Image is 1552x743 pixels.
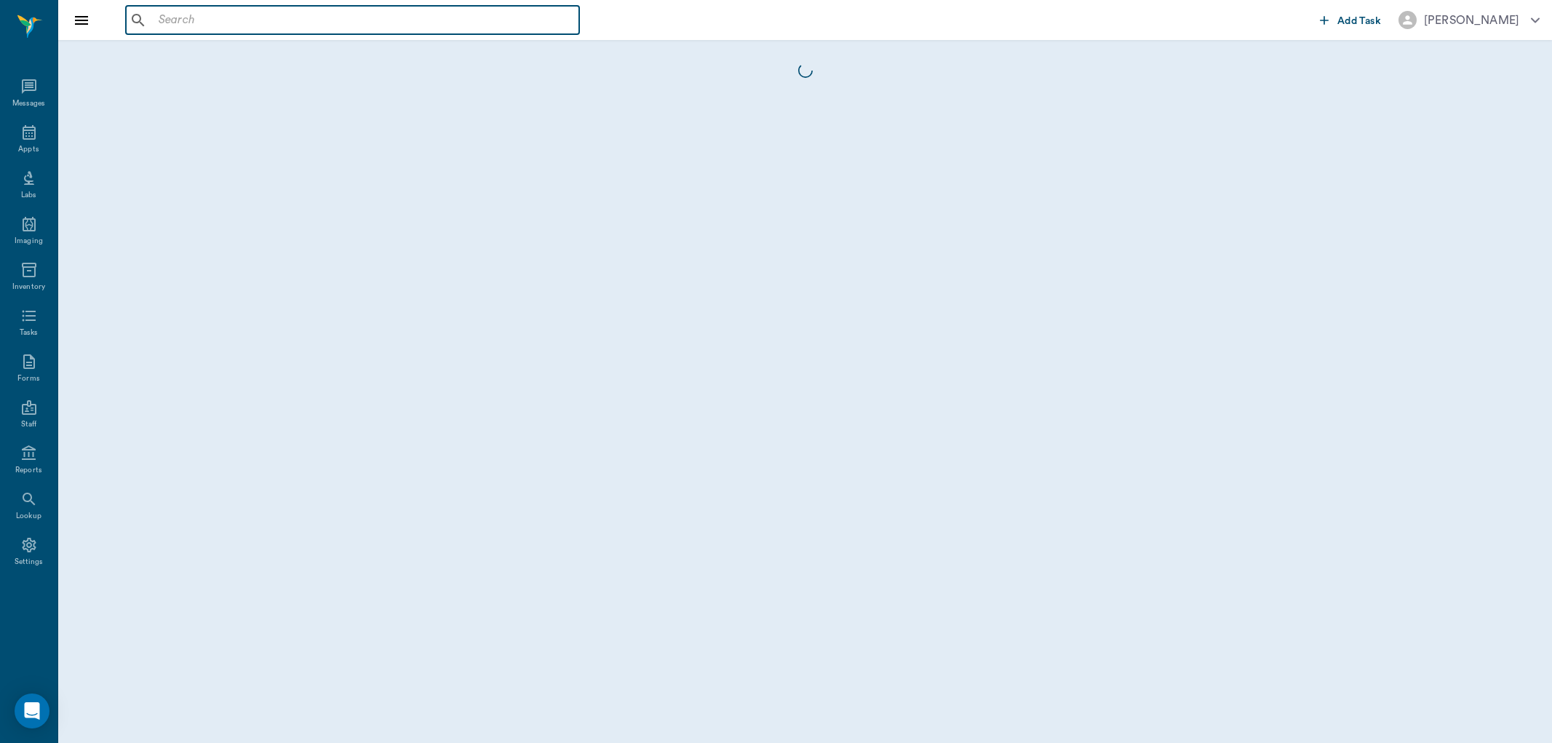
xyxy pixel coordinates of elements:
[1424,12,1519,29] div: [PERSON_NAME]
[12,98,46,109] div: Messages
[1387,7,1551,33] button: [PERSON_NAME]
[15,694,49,728] div: Open Intercom Messenger
[1314,7,1387,33] button: Add Task
[153,10,573,31] input: Search
[67,6,96,35] button: Close drawer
